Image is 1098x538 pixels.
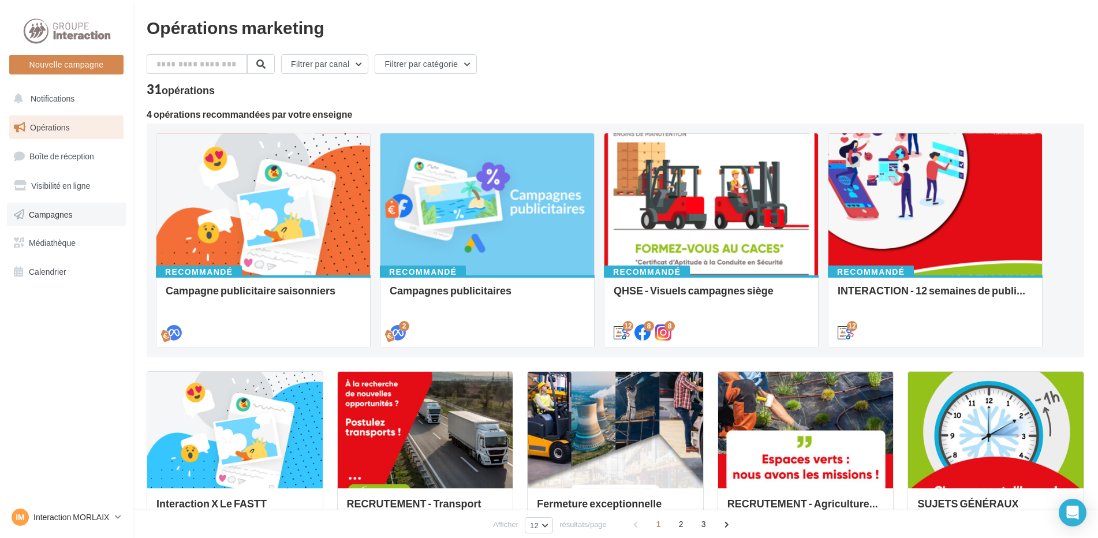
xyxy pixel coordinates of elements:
[29,238,76,248] span: Médiathèque
[147,110,1084,119] div: 4 opérations recommandées par votre enseigne
[7,260,126,284] a: Calendrier
[644,321,654,331] div: 8
[375,54,477,74] button: Filtrer par catégorie
[31,94,74,103] span: Notifications
[672,515,690,533] span: 2
[162,85,215,95] div: opérations
[399,321,409,331] div: 2
[347,498,504,521] div: RECRUTEMENT - Transport
[281,54,368,74] button: Filtrer par canal
[9,55,124,74] button: Nouvelle campagne
[727,498,884,521] div: RECRUTEMENT - Agriculture / Espaces verts
[623,321,633,331] div: 12
[9,506,124,528] a: IM Interaction MORLAIX
[828,266,914,278] div: Recommandé
[31,181,90,190] span: Visibilité en ligne
[147,18,1084,36] div: Opérations marketing
[7,144,126,169] a: Boîte de réception
[614,285,809,308] div: QHSE - Visuels campagnes siège
[604,266,690,278] div: Recommandé
[7,87,121,111] button: Notifications
[917,498,1074,521] div: SUJETS GÉNÉRAUX
[380,266,466,278] div: Recommandé
[16,511,25,523] span: IM
[29,209,73,219] span: Campagnes
[29,267,66,277] span: Calendrier
[147,83,215,96] div: 31
[847,321,857,331] div: 12
[33,511,110,523] p: Interaction MORLAIX
[7,231,126,255] a: Médiathèque
[156,266,242,278] div: Recommandé
[390,285,585,308] div: Campagnes publicitaires
[7,203,126,227] a: Campagnes
[166,285,361,308] div: Campagne publicitaire saisonniers
[537,498,694,521] div: Fermeture exceptionnelle
[649,515,668,533] span: 1
[838,285,1033,308] div: INTERACTION - 12 semaines de publication
[525,517,553,533] button: 12
[7,115,126,140] a: Opérations
[664,321,675,331] div: 8
[1059,499,1086,526] div: Open Intercom Messenger
[30,122,69,132] span: Opérations
[156,498,313,521] div: Interaction X Le FASTT
[530,521,539,530] span: 12
[29,151,94,161] span: Boîte de réception
[493,519,518,530] span: Afficher
[7,174,126,198] a: Visibilité en ligne
[694,515,713,533] span: 3
[559,519,607,530] span: résultats/page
